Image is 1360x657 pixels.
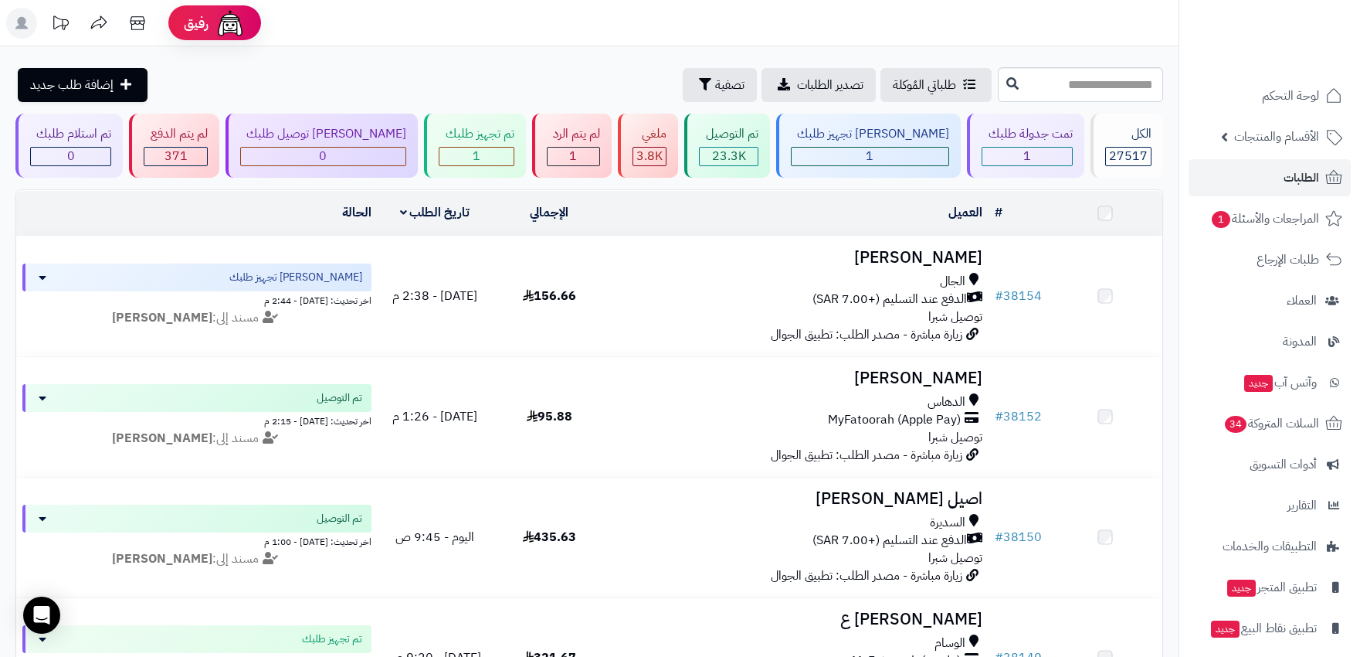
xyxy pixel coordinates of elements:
[22,291,371,308] div: اخر تحديث: [DATE] - 2:44 م
[995,528,1003,546] span: #
[11,430,383,448] div: مسند إلى:
[523,287,576,305] span: 156.66
[112,429,212,448] strong: [PERSON_NAME]
[395,528,474,546] span: اليوم - 9:45 ص
[529,114,615,178] a: لم يتم الرد 1
[982,125,1072,143] div: تمت جدولة طلبك
[1105,125,1151,143] div: الكل
[112,550,212,568] strong: [PERSON_NAME]
[612,369,982,387] h3: [PERSON_NAME]
[1189,487,1351,524] a: التقارير
[31,148,110,165] div: 0
[792,148,948,165] div: 1
[928,393,965,411] span: الدهاس
[12,114,126,178] a: تم استلام طلبك 0
[928,549,982,567] span: توصيل شبرا
[712,147,746,165] span: 23.3K
[1223,536,1317,557] span: التطبيقات والخدمات
[633,125,666,143] div: ملغي
[930,514,965,532] span: السديرة
[1189,446,1351,483] a: أدوات التسويق
[317,390,362,406] span: تم التوصيل
[612,490,982,508] h3: اصيل [PERSON_NAME]
[928,428,982,447] span: توصيل شبرا
[530,203,568,222] a: الإجمالي
[681,114,772,178] a: تم التوصيل 23.3K
[797,76,863,94] span: تصدير الطلبات
[67,147,75,165] span: 0
[241,148,405,165] div: 0
[866,147,873,165] span: 1
[439,148,513,165] div: 1
[771,567,962,585] span: زيارة مباشرة - مصدر الطلب: تطبيق الجوال
[771,446,962,465] span: زيارة مباشرة - مصدر الطلب: تطبيق الجوال
[547,125,600,143] div: لم يتم الرد
[11,309,383,327] div: مسند إلى:
[683,68,757,102] button: تصفية
[1189,77,1351,114] a: لوحة التحكم
[1189,241,1351,278] a: طلبات الإرجاع
[229,270,362,285] span: [PERSON_NAME] تجهيز طلبك
[791,125,949,143] div: [PERSON_NAME] تجهيز طلبك
[240,125,406,143] div: [PERSON_NAME] توصيل طلبك
[1243,372,1317,393] span: وآتس آب
[893,76,956,94] span: طلباتي المُوكلة
[1109,147,1148,165] span: 27517
[18,68,148,102] a: إضافة طلب جديد
[1189,159,1351,196] a: الطلبات
[995,407,1042,426] a: #38152
[30,76,114,94] span: إضافة طلب جديد
[633,148,666,165] div: 3825
[317,511,362,526] span: تم التوصيل
[523,528,576,546] span: 435.63
[1225,416,1246,433] span: 34
[612,249,982,267] h3: [PERSON_NAME]
[612,611,982,628] h3: [PERSON_NAME] ع
[184,14,209,32] span: رفيق
[112,308,212,327] strong: [PERSON_NAME]
[1250,454,1317,475] span: أدوات التسويق
[126,114,222,178] a: لم يتم الدفع 371
[771,325,962,344] span: زيارة مباشرة - مصدر الطلب: تطبيق الجوال
[1212,211,1230,228] span: 1
[11,550,383,568] div: مسند إلى:
[1234,126,1319,148] span: الأقسام والمنتجات
[1244,375,1273,392] span: جديد
[1287,290,1317,311] span: العملاء
[164,147,188,165] span: 371
[421,114,528,178] a: تم تجهيز طلبك 1
[41,8,80,43] a: تحديثات المنصة
[144,125,207,143] div: لم يتم الدفع
[995,407,1003,426] span: #
[473,147,480,165] span: 1
[1189,405,1351,442] a: السلات المتروكة34
[1211,621,1240,638] span: جديد
[700,148,757,165] div: 23317
[715,76,744,94] span: تصفية
[995,528,1042,546] a: #38150
[812,291,967,308] span: الدفع عند التسليم (+7.00 SAR)
[527,407,572,426] span: 95.88
[144,148,206,165] div: 371
[928,308,982,326] span: توصيل شبرا
[812,532,967,550] span: الدفع عند التسليم (+7.00 SAR)
[1189,364,1351,401] a: وآتس آبجديد
[1262,85,1319,107] span: لوحة التحكم
[1189,200,1351,237] a: المراجعات والأسئلة1
[222,114,421,178] a: [PERSON_NAME] توصيل طلبك 0
[940,273,965,291] span: الجال
[392,407,477,426] span: [DATE] - 1:26 م
[1210,208,1319,230] span: المراجعات والأسئلة
[22,533,371,549] div: اخر تحديث: [DATE] - 1:00 م
[1223,413,1319,434] span: السلات المتروكة
[995,287,1003,305] span: #
[1226,577,1317,598] span: تطبيق المتجر
[342,203,371,222] a: الحالة
[30,125,111,143] div: تم استلام طلبك
[1189,323,1351,360] a: المدونة
[439,125,514,143] div: تم تجهيز طلبك
[982,148,1071,165] div: 1
[934,635,965,652] span: الوسام
[761,68,876,102] a: تصدير الطلبات
[1189,528,1351,565] a: التطبيقات والخدمات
